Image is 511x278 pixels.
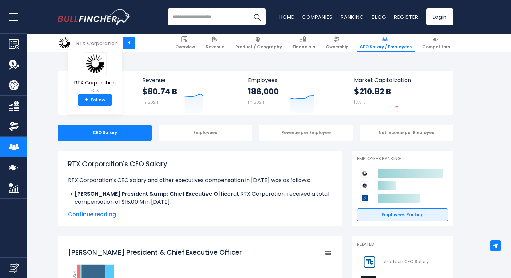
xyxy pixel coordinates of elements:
[293,44,315,50] span: Financials
[175,44,195,50] span: Overview
[326,44,349,50] span: Ownership
[142,99,159,105] small: FY 2024
[248,77,340,83] span: Employees
[422,44,450,50] span: Competitors
[360,125,454,141] div: Net Income per Employee
[354,99,367,105] small: [DATE]
[394,13,418,20] a: Register
[123,37,135,49] a: +
[203,34,227,52] a: Revenue
[248,99,264,105] small: FY 2024
[74,52,116,94] a: RTX Corporation RTX
[347,71,453,115] a: Market Capitalization $210.82 B [DATE]
[354,77,446,83] span: Market Capitalization
[354,86,391,97] strong: $210.82 B
[78,94,112,106] a: +Follow
[159,125,252,141] div: Employees
[426,8,453,25] a: Login
[357,242,448,247] p: Related
[58,9,130,25] a: Go to homepage
[357,34,415,52] a: CEO Salary / Employees
[58,36,71,49] img: RTX logo
[58,9,131,25] img: Bullfincher logo
[85,97,88,103] strong: +
[68,190,332,206] li: at RTX Corporation, received a total compensation of $18.00 M in [DATE].
[259,125,353,141] div: Revenue per Employee
[323,34,352,52] a: Ownership
[68,176,332,184] p: RTX Corporation's CEO salary and other executives compensation in [DATE] was as follows:
[68,159,332,169] h1: RTX Corporation's CEO Salary
[249,8,266,25] button: Search
[360,181,369,190] img: GE Aerospace competitors logo
[68,248,242,257] tspan: [PERSON_NAME] President & Chief Executive Officer
[341,13,364,20] a: Ranking
[136,71,241,115] a: Revenue $80.74 B FY 2024
[357,156,448,162] p: Employees Ranking
[372,13,386,20] a: Blog
[302,13,333,20] a: Companies
[142,86,177,97] strong: $80.74 B
[357,208,448,221] a: Employees Ranking
[248,86,279,97] strong: 186,000
[9,121,19,131] img: Ownership
[142,77,235,83] span: Revenue
[241,71,346,115] a: Employees 186,000 FY 2024
[360,44,412,50] span: CEO Salary / Employees
[172,34,198,52] a: Overview
[235,44,282,50] span: Product / Geography
[75,190,233,198] b: [PERSON_NAME] President &amp; Chief Executive Officer
[83,52,107,75] img: RTX logo
[357,253,448,271] a: Tetra Tech CEO Salary
[68,210,332,219] span: Continue reading...
[361,254,378,270] img: TTEK logo
[76,39,118,47] div: RTX Corporation
[360,194,369,203] img: Lockheed Martin Corporation competitors logo
[290,34,318,52] a: Financials
[232,34,285,52] a: Product / Geography
[360,169,369,178] img: RTX Corporation competitors logo
[74,87,116,93] small: RTX
[279,13,294,20] a: Home
[74,80,116,86] span: RTX Corporation
[419,34,453,52] a: Competitors
[58,125,152,141] div: CEO Salary
[206,44,224,50] span: Revenue
[380,259,429,265] span: Tetra Tech CEO Salary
